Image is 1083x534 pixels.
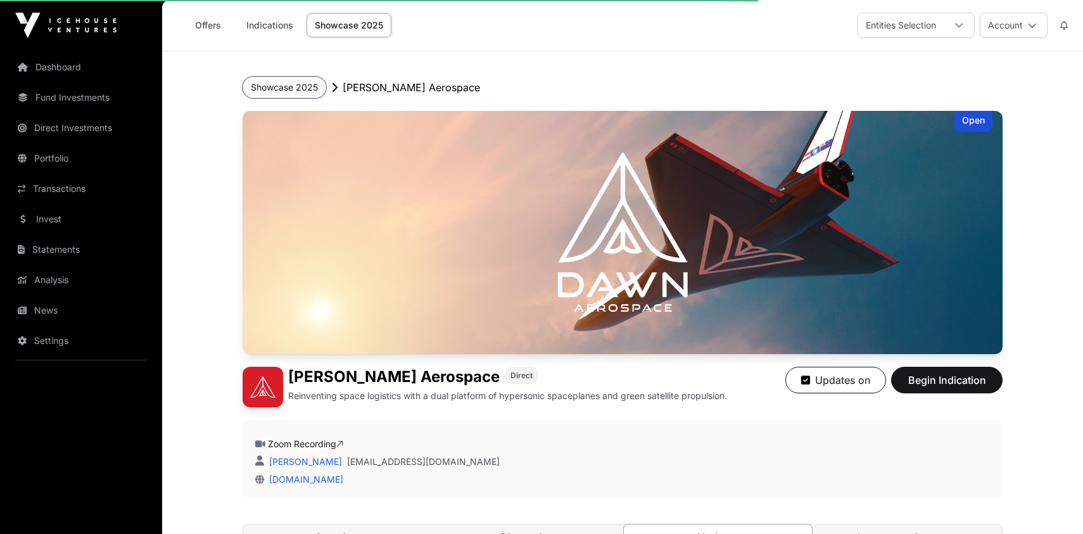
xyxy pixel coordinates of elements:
[10,327,152,355] a: Settings
[268,438,343,449] a: Zoom Recording
[182,13,233,37] a: Offers
[10,114,152,142] a: Direct Investments
[785,367,886,393] button: Updates on
[243,77,326,98] button: Showcase 2025
[10,236,152,264] a: Statements
[10,296,152,324] a: News
[980,13,1048,38] button: Account
[267,456,342,467] a: [PERSON_NAME]
[954,111,992,132] div: Open
[891,379,1003,392] a: Begin Indication
[238,13,301,37] a: Indications
[347,455,500,468] a: [EMAIL_ADDRESS][DOMAIN_NAME]
[10,175,152,203] a: Transactions
[243,367,283,407] img: Dawn Aerospace
[510,371,533,381] span: Direct
[10,205,152,233] a: Invest
[10,144,152,172] a: Portfolio
[907,372,987,388] span: Begin Indication
[343,80,480,95] p: [PERSON_NAME] Aerospace
[10,53,152,81] a: Dashboard
[264,474,343,485] a: [DOMAIN_NAME]
[288,390,727,402] p: Reinventing space logistics with a dual platform of hypersonic spaceplanes and green satellite pr...
[10,84,152,111] a: Fund Investments
[307,13,391,37] a: Showcase 2025
[15,13,117,38] img: Icehouse Ventures Logo
[1020,473,1083,534] iframe: Chat Widget
[243,111,1003,354] img: Dawn Aerospace
[858,13,944,37] div: Entities Selection
[288,367,500,387] h1: [PERSON_NAME] Aerospace
[10,266,152,294] a: Analysis
[891,367,1003,393] button: Begin Indication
